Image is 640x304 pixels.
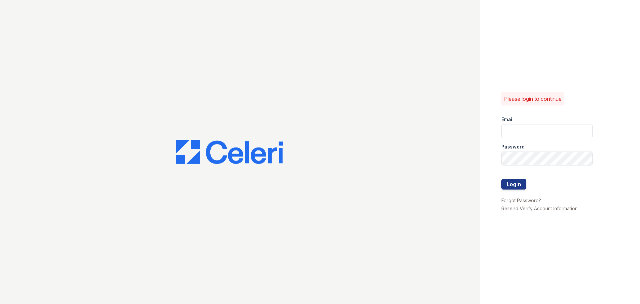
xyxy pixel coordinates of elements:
a: Resend Verify Account Information [501,206,578,211]
button: Login [501,179,526,190]
p: Please login to continue [504,95,562,103]
img: CE_Logo_Blue-a8612792a0a2168367f1c8372b55b34899dd931a85d93a1a3d3e32e68fde9ad4.png [176,140,283,164]
a: Forgot Password? [501,198,541,203]
label: Email [501,116,514,123]
label: Password [501,143,525,150]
